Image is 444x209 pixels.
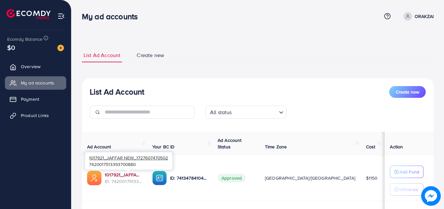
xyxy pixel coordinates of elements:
[21,63,40,70] span: Overview
[21,80,54,86] span: My ad accounts
[218,174,246,182] span: Approved
[5,60,66,73] a: Overview
[105,178,142,185] span: ID: 7420017513393700880
[389,86,426,98] button: Create new
[57,12,65,20] img: menu
[170,174,207,182] p: ID: 7413478410405822465
[396,89,419,95] span: Create new
[366,175,378,181] span: $1150
[152,171,167,185] img: ic-ba-acc.ded83a64.svg
[205,106,287,119] div: Search for option
[390,143,403,150] span: Action
[5,109,66,122] a: Product Links
[366,143,375,150] span: Cost
[90,87,144,97] h3: List Ad Account
[57,45,64,51] img: image
[152,143,175,150] span: Your BC ID
[21,96,39,102] span: Payment
[399,168,419,176] p: Add Fund
[82,12,143,21] h3: My ad accounts
[7,43,15,52] span: $0
[209,108,233,117] span: All status
[415,12,434,20] p: ORAKZAI
[84,52,120,59] span: List Ad Account
[7,36,42,42] span: Ecomdy Balance
[5,76,66,89] a: My ad accounts
[390,183,423,196] button: Withdraw
[218,137,242,150] span: Ad Account Status
[7,9,51,19] img: logo
[89,155,168,161] span: 1017921_JAFFAR NEW_1727607470502
[21,112,49,119] span: Product Links
[5,93,66,106] a: Payment
[234,106,276,117] input: Search for option
[399,186,418,193] p: Withdraw
[137,52,164,59] span: Create new
[265,143,287,150] span: Time Zone
[265,175,356,181] span: [GEOGRAPHIC_DATA]/[GEOGRAPHIC_DATA]
[87,143,111,150] span: Ad Account
[87,171,101,185] img: ic-ads-acc.e4c84228.svg
[421,186,441,206] img: image
[85,152,172,170] div: 7420017513393700880
[105,172,142,178] a: 1017921_JAFFAR NEW_1727607470502
[401,12,434,21] a: ORAKZAI
[390,166,423,178] button: Add Fund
